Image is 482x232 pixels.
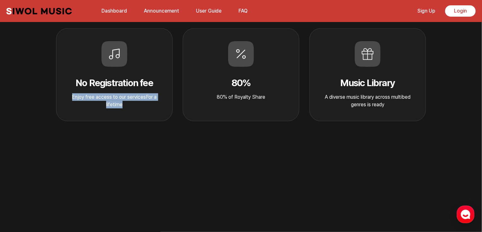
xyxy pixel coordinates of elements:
[2,180,42,196] a: Home
[192,4,225,18] a: User Guide
[217,93,265,101] p: 80% of Royalty Share
[42,180,81,196] a: Messages
[98,4,131,18] a: Dashboard
[232,77,250,88] strong: 80%
[235,3,251,19] button: FAQ
[93,189,109,194] span: Settings
[445,5,476,17] a: Login
[16,189,27,194] span: Home
[81,180,121,196] a: Settings
[414,4,439,18] a: Sign Up
[341,77,395,88] strong: Music Library
[52,190,71,195] span: Messages
[320,93,416,108] p: A diverse music library across multibed genres is ready
[66,93,162,108] p: Enjoy free access to our servicesFor a lifetime
[140,4,183,18] a: Announcement
[76,77,153,88] strong: No Registration fee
